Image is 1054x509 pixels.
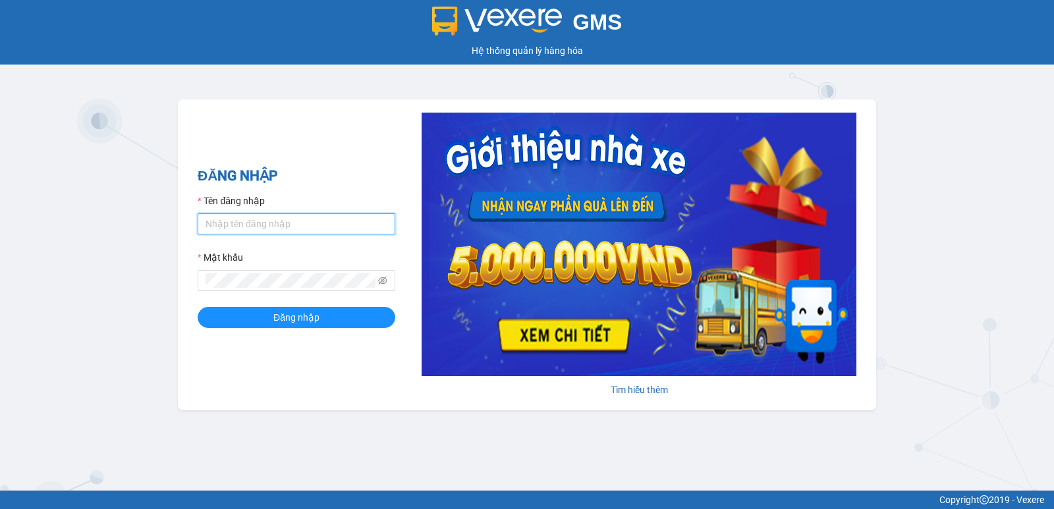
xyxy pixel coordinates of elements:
[422,383,856,397] div: Tìm hiểu thêm
[198,194,265,208] label: Tên đăng nhập
[198,307,395,328] button: Đăng nhập
[273,310,319,325] span: Đăng nhập
[572,10,622,34] span: GMS
[432,20,623,30] a: GMS
[422,113,856,376] img: banner-0
[206,273,375,288] input: Mật khẩu
[378,276,387,285] span: eye-invisible
[3,43,1051,58] div: Hệ thống quản lý hàng hóa
[198,213,395,234] input: Tên đăng nhập
[198,250,243,265] label: Mật khẩu
[432,7,563,36] img: logo 2
[198,165,395,187] h2: ĐĂNG NHẬP
[10,493,1044,507] div: Copyright 2019 - Vexere
[980,495,989,504] span: copyright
